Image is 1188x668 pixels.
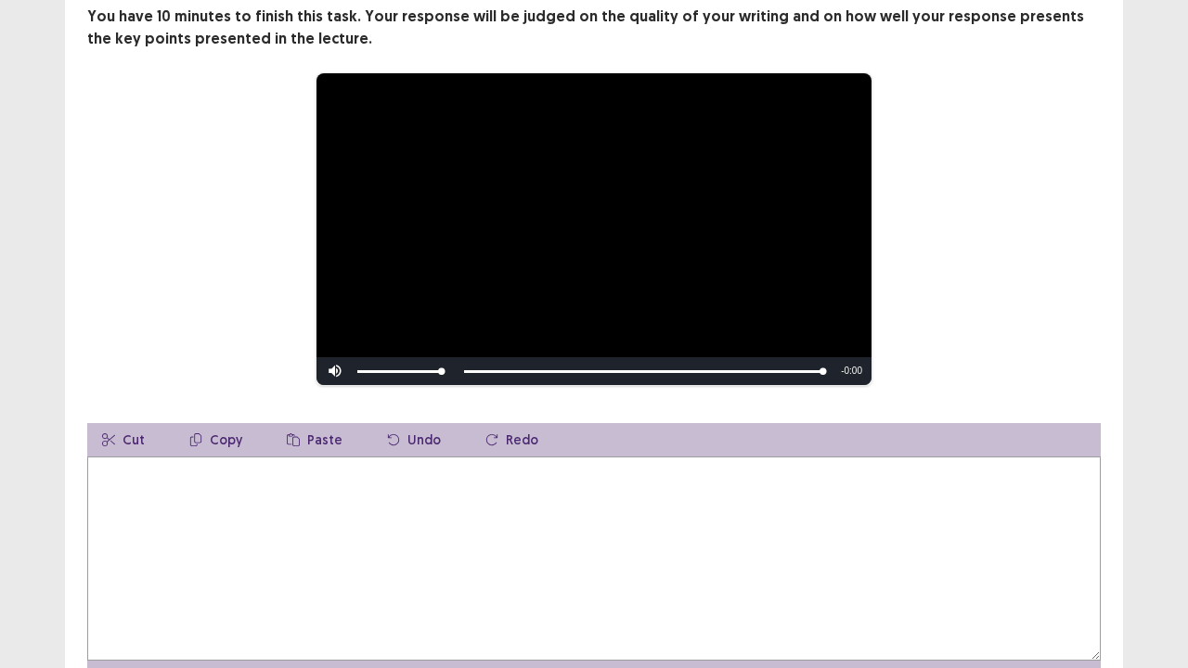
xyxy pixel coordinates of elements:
p: You have 10 minutes to finish this task. Your response will be judged on the quality of your writ... [87,6,1101,50]
div: Volume Level [357,370,442,373]
div: Video Player [316,73,872,385]
span: 0:00 [845,366,862,376]
button: Paste [272,423,357,456]
button: Copy [174,423,257,456]
button: Undo [372,423,456,456]
span: - [841,366,844,376]
button: Cut [87,423,160,456]
button: Mute [316,357,354,385]
button: Redo [471,423,553,456]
